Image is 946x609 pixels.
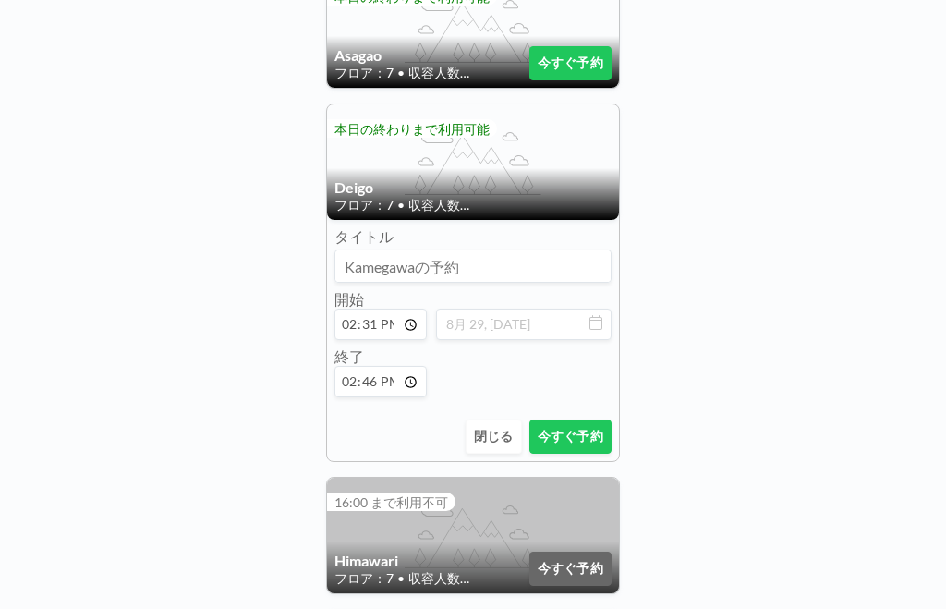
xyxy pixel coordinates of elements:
[408,570,478,587] span: 収容人数：1
[397,197,405,213] span: •
[334,347,364,365] label: 終了
[397,65,405,81] span: •
[529,420,612,454] button: 今すぐ予約
[334,178,612,197] h4: Deigo
[334,552,529,570] h4: Himawari
[334,65,394,81] span: フロア：7
[529,46,612,80] button: 今すぐ予約
[334,494,448,510] span: 16:00 まで利用不可
[334,227,394,246] label: タイトル
[335,250,611,282] input: Kamegawaの予約
[408,197,478,213] span: 収容人数：1
[408,65,478,81] span: 収容人数：1
[334,46,529,65] h4: Asagao
[529,552,612,586] button: 今すぐ予約
[334,570,394,587] span: フロア：7
[334,121,490,137] span: 本日の終わりまで利用可能
[466,420,522,454] button: 閉じる
[397,570,405,587] span: •
[334,197,394,213] span: フロア：7
[334,290,364,308] label: 開始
